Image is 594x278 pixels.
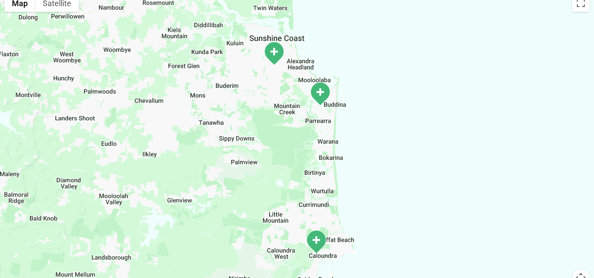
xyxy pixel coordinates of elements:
div: Caloundra [305,230,327,254]
div: Kawana Waters [309,82,331,106]
div: Maroochydore [263,41,285,65]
